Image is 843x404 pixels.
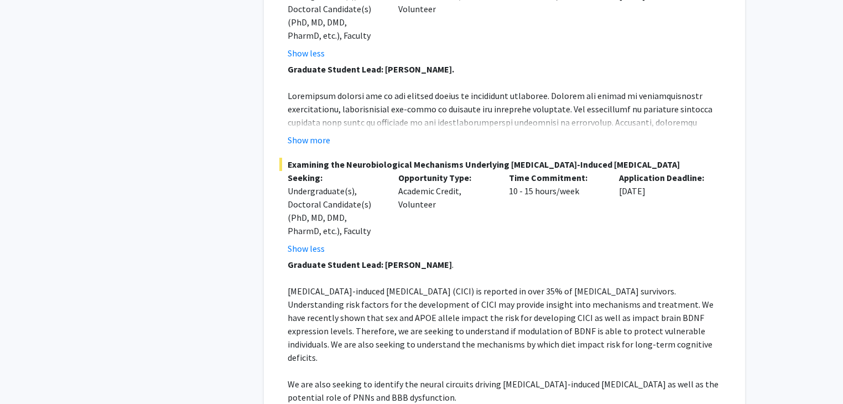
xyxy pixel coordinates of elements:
[288,64,454,75] strong: Graduate Student Lead: [PERSON_NAME].
[288,184,382,237] div: Undergraduate(s), Doctoral Candidate(s) (PhD, MD, DMD, PharmD, etc.), Faculty
[501,171,611,255] div: 10 - 15 hours/week
[288,286,714,363] span: [MEDICAL_DATA]-induced [MEDICAL_DATA] (CICI) is reported in over 35% of [MEDICAL_DATA] survivors....
[288,379,719,403] span: We are also seeking to identify the neural circuits driving [MEDICAL_DATA]-induced [MEDICAL_DATA]...
[288,258,730,271] p: .
[288,171,382,184] p: Seeking:
[288,46,325,60] button: Show less
[288,259,452,270] strong: Graduate Student Lead: [PERSON_NAME]
[509,171,603,184] p: Time Commitment:
[279,158,730,171] span: Examining the Neurobiological Mechanisms Underlying [MEDICAL_DATA]-Induced [MEDICAL_DATA]
[611,171,721,255] div: [DATE]
[288,90,728,354] span: Loremipsum dolorsi ame co adi elitsed doeius te incididunt utlaboree. Dolorem ali enimad mi venia...
[8,354,47,396] iframe: Chat
[398,171,492,184] p: Opportunity Type:
[288,242,325,255] button: Show less
[619,171,713,184] p: Application Deadline:
[390,171,501,255] div: Academic Credit, Volunteer
[288,133,330,147] button: Show more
